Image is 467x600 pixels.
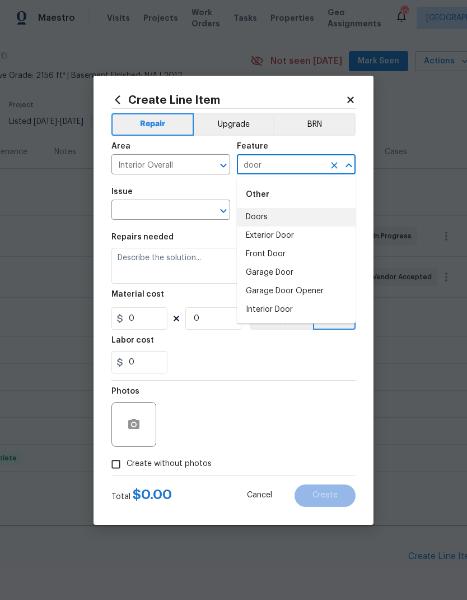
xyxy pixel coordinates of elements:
li: Interior Door [237,301,356,319]
h5: Material cost [111,290,164,298]
div: Other [237,181,356,208]
h5: Labor cost [111,336,154,344]
span: $ 0.00 [133,488,172,501]
button: Create [295,484,356,507]
h5: Issue [111,188,133,196]
li: Front Door [237,245,356,264]
li: Garage Door [237,264,356,282]
button: Open [216,203,231,219]
li: Exterior Door [237,227,356,245]
button: Open [216,158,231,173]
li: Doors [237,208,356,227]
li: Garage Door Opener [237,282,356,301]
h5: Photos [111,387,139,395]
button: Clear [326,158,342,173]
span: Cancel [247,491,272,500]
div: Total [111,489,172,502]
h2: Create Line Item [111,94,345,106]
button: Upgrade [194,113,274,136]
h5: Repairs needed [111,233,174,241]
button: Cancel [229,484,290,507]
span: Create without photos [127,458,212,470]
button: Close [341,158,357,173]
h5: Area [111,142,130,150]
h5: Feature [237,142,268,150]
button: Repair [111,113,194,136]
span: Create [312,491,338,500]
button: BRN [273,113,356,136]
